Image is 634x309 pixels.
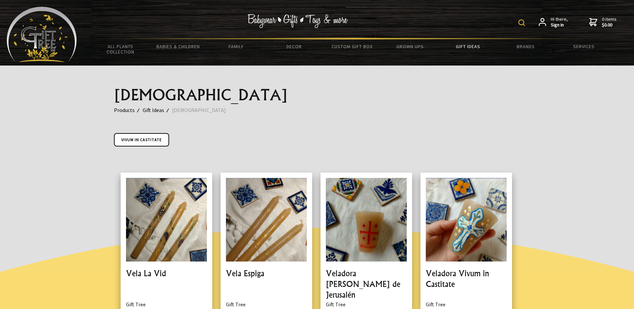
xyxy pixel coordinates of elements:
a: Gift Ideas [439,39,497,54]
a: Grown Ups [381,39,439,54]
strong: $0.00 [602,22,617,28]
span: 0 items [602,16,617,28]
a: Gift Ideas [143,106,172,114]
img: Babyware - Gifts - Toys and more... [7,7,77,62]
a: 0 items$0.00 [589,16,617,28]
a: Babies & Children [149,39,207,54]
a: Hi there,Sign in [539,16,568,28]
a: Family [207,39,265,54]
img: Babywear - Gifts - Toys & more [248,14,348,28]
a: Services [555,39,613,54]
a: [DEMOGRAPHIC_DATA] [172,106,234,114]
a: Custom Gift Box [323,39,381,54]
span: Hi there, [551,16,568,28]
strong: Sign in [551,22,568,28]
a: Brands [497,39,555,54]
a: All Plants Collection [92,39,149,59]
a: Products [114,106,143,114]
a: Vivum in Castitate [114,133,169,146]
h1: [DEMOGRAPHIC_DATA] [114,87,520,103]
a: Decor [265,39,323,54]
img: product search [518,19,525,26]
